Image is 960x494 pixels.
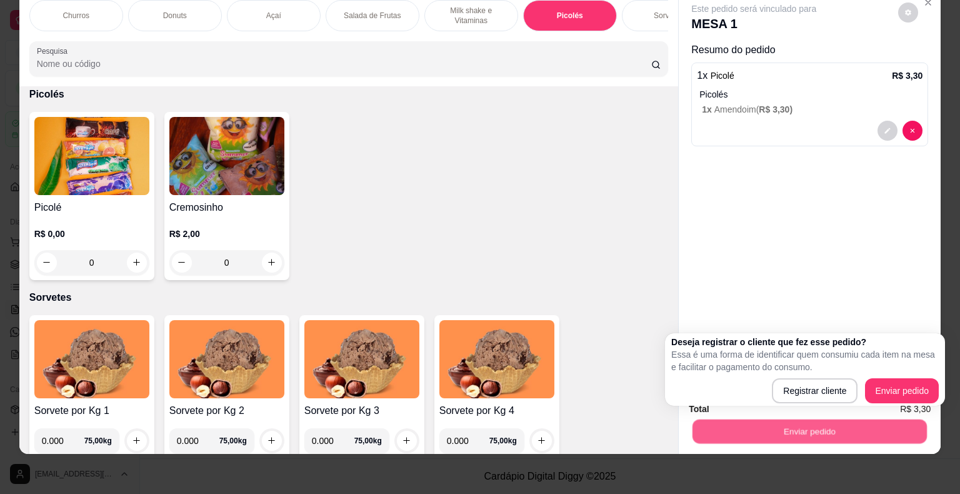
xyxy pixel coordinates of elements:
[163,11,187,21] p: Donuts
[689,404,709,414] strong: Total
[447,428,489,453] input: 0.00
[898,3,918,23] button: decrease-product-quantity
[439,403,554,418] h4: Sorvete por Kg 4
[34,117,149,195] img: product-image
[711,71,734,81] span: Picolé
[435,6,507,26] p: Milk shake e Vitaminas
[671,348,939,373] p: Essa é uma forma de identificar quem consumiu cada item na mesa e facilitar o pagamento do consumo.
[169,403,284,418] h4: Sorvete por Kg 2
[557,11,583,21] p: Picolés
[42,428,84,453] input: 0.00
[671,336,939,348] h2: Deseja registrar o cliente que fez esse pedido?
[262,431,282,451] button: increase-product-quantity
[34,200,149,215] h4: Picolé
[691,15,816,33] p: MESA 1
[532,431,552,451] button: increase-product-quantity
[654,11,683,21] p: Sorvetes
[691,43,928,58] p: Resumo do pedido
[169,228,284,240] p: R$ 2,00
[127,431,147,451] button: increase-product-quantity
[37,46,72,56] label: Pesquisa
[759,104,792,114] span: R$ 3,30 )
[691,3,816,15] p: Este pedido será vinculado para
[29,290,669,305] p: Sorvetes
[397,431,417,451] button: increase-product-quantity
[262,253,282,273] button: increase-product-quantity
[172,253,192,273] button: decrease-product-quantity
[177,428,219,453] input: 0.00
[37,58,651,70] input: Pesquisa
[266,11,281,21] p: Açaí
[772,378,857,403] button: Registrar cliente
[692,420,927,444] button: Enviar pedido
[34,228,149,240] p: R$ 0,00
[877,121,897,141] button: decrease-product-quantity
[29,87,669,102] p: Picolés
[344,11,401,21] p: Salada de Frutas
[312,428,354,453] input: 0.00
[34,403,149,418] h4: Sorvete por Kg 1
[865,378,939,403] button: Enviar pedido
[439,320,554,398] img: product-image
[697,68,734,83] p: 1 x
[702,104,714,114] span: 1 x
[169,320,284,398] img: product-image
[304,403,419,418] h4: Sorvete por Kg 3
[900,402,931,416] span: R$ 3,30
[699,88,922,101] p: Picolés
[702,103,922,116] p: Amendoim (
[34,320,149,398] img: product-image
[902,121,922,141] button: decrease-product-quantity
[892,69,922,82] p: R$ 3,30
[169,200,284,215] h4: Cremosinho
[62,11,89,21] p: Churros
[304,320,419,398] img: product-image
[169,117,284,195] img: product-image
